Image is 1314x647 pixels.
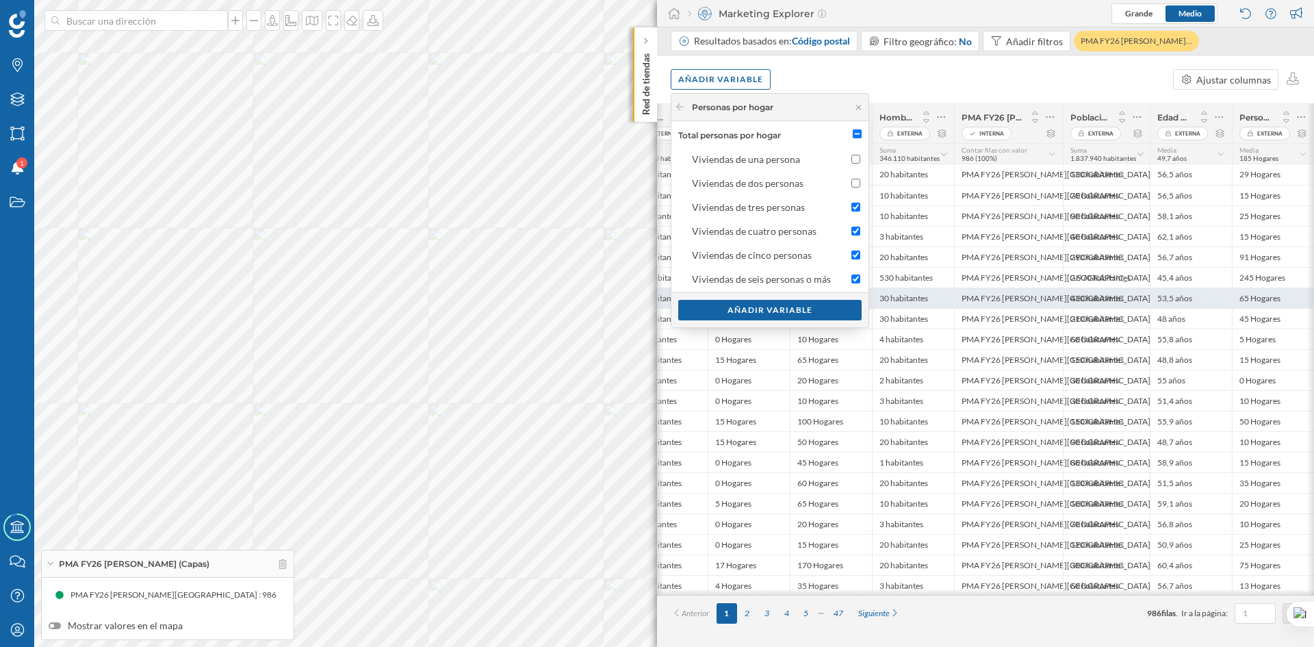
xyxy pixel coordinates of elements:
[1150,349,1232,370] div: 48,8 años
[9,10,26,38] img: Geoblink Logo
[1232,246,1314,267] div: 91 Hogares
[979,127,1004,140] span: Interna
[954,185,1063,205] div: PMA FY26 [PERSON_NAME][GEOGRAPHIC_DATA]
[790,329,872,349] div: 10 Hogares
[1150,513,1232,534] div: 56,8 años
[1150,329,1232,349] div: 55,8 años
[954,288,1063,308] div: PMA FY26 [PERSON_NAME][GEOGRAPHIC_DATA]
[872,493,954,513] div: 10 habitantes
[1157,112,1191,123] span: Edad media
[1232,288,1314,308] div: 65 Hogares
[694,34,850,48] div: Resultados basados en:
[708,349,790,370] div: 15 Hogares
[688,7,826,21] div: Marketing Explorer
[1150,390,1232,411] div: 51,4 años
[872,555,954,575] div: 20 habitantes
[692,101,773,114] div: Personas por hogar
[708,493,790,513] div: 5 Hogares
[1150,411,1232,431] div: 55,9 años
[1176,608,1178,618] span: .
[872,349,954,370] div: 20 habitantes
[1063,534,1150,555] div: 120 habitantes
[1150,534,1232,555] div: 50,9 años
[1063,164,1150,185] div: 130 habitantes
[1157,146,1176,154] span: Media
[626,575,708,596] div: 10 habitantes
[626,411,708,431] div: 20 habitantes
[872,185,954,205] div: 10 habitantes
[872,431,954,452] div: 20 habitantes
[1125,8,1152,18] span: Grande
[1070,146,1087,154] span: Suma
[1074,31,1199,51] div: PMA FY26 [PERSON_NAME]…
[872,411,954,431] div: 10 habitantes
[626,390,708,411] div: 1 habitantes
[708,534,790,555] div: 0 Hogares
[1063,411,1150,431] div: 150 habitantes
[626,308,708,329] div: 20 habitantes
[959,34,972,49] div: No
[70,588,276,602] span: PMA FY26 [PERSON_NAME][GEOGRAPHIC_DATA] : 986
[954,246,1063,267] div: PMA FY26 [PERSON_NAME][GEOGRAPHIC_DATA]
[962,154,997,162] span: 986 (100%)
[872,534,954,555] div: 20 habitantes
[708,575,790,596] div: 4 Hogares
[954,472,1063,493] div: PMA FY26 [PERSON_NAME][GEOGRAPHIC_DATA]
[872,288,954,308] div: 30 habitantes
[708,390,790,411] div: 0 Hogares
[1063,329,1150,349] div: 60 habitantes
[1150,185,1232,205] div: 56,5 años
[1196,73,1271,87] div: Ajustar columnas
[626,513,708,534] div: 2 habitantes
[1232,205,1314,226] div: 25 Hogares
[626,246,708,267] div: 20 habitantes
[692,273,831,285] div: Viviendas de seis personas o más
[626,329,708,349] div: 2 habitantes
[1232,411,1314,431] div: 50 Hogares
[1150,205,1232,226] div: 58,1 años
[1150,370,1232,390] div: 55 años
[1150,164,1232,185] div: 56,5 años
[708,431,790,452] div: 15 Hogares
[692,153,800,165] div: Viviendas de una persona
[851,275,860,283] input: Viviendas de seis personas o más
[1150,226,1232,246] div: 62,1 años
[1257,127,1283,140] span: Externa
[1239,607,1272,620] input: 1
[1063,493,1150,513] div: 100 habitantes
[851,251,860,259] input: Viviendas de cinco personas
[1063,349,1150,370] div: 150 habitantes
[59,558,209,570] span: PMA FY26 [PERSON_NAME] (Capas)
[1150,555,1232,575] div: 60,4 años
[1063,267,1150,288] div: 2.970 habitantes
[626,431,708,452] div: 10 habitantes
[851,155,860,164] input: Viviendas de una persona
[1150,246,1232,267] div: 56,7 años
[879,112,913,123] span: Hombres y mujeres entre 0 y 20 años
[954,575,1063,596] div: PMA FY26 [PERSON_NAME][GEOGRAPHIC_DATA]
[954,308,1063,329] div: PMA FY26 [PERSON_NAME][GEOGRAPHIC_DATA]
[1063,308,1150,329] div: 210 habitantes
[1150,267,1232,288] div: 45,4 años
[49,619,287,633] label: Mostrar valores en el mapa
[872,513,954,534] div: 3 habitantes
[708,329,790,349] div: 0 Hogares
[1232,431,1314,452] div: 10 Hogares
[1150,431,1232,452] div: 48,7 años
[20,156,24,170] span: 1
[790,534,872,555] div: 15 Hogares
[1232,308,1314,329] div: 45 Hogares
[872,267,954,288] div: 530 habitantes
[1063,226,1150,246] div: 40 habitantes
[851,179,860,188] input: Viviendas de dos personas
[954,205,1063,226] div: PMA FY26 [PERSON_NAME][GEOGRAPHIC_DATA]
[1063,185,1150,205] div: 70 habitantes
[884,36,957,47] span: Filtro geográfico:
[708,370,790,390] div: 0 Hogares
[692,249,812,261] div: Viviendas de cinco personas
[790,513,872,534] div: 20 Hogares
[879,154,940,162] span: 346.110 habitantes
[872,164,954,185] div: 20 habitantes
[872,246,954,267] div: 20 habitantes
[1063,452,1150,472] div: 80 habitantes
